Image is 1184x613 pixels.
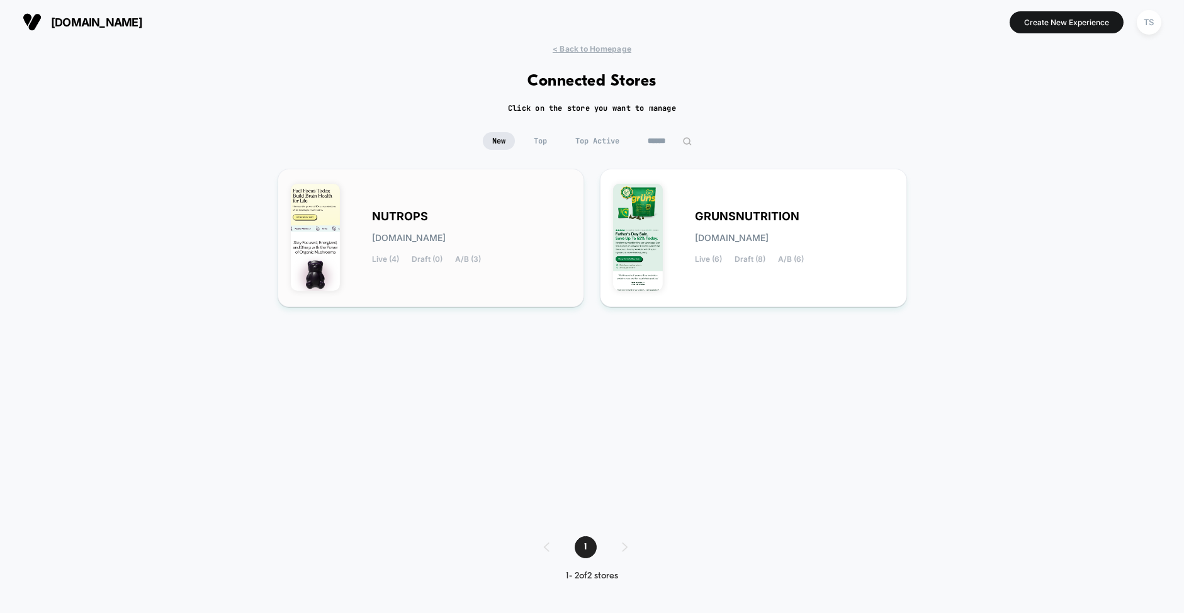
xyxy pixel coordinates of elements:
button: [DOMAIN_NAME] [19,12,146,32]
span: [DOMAIN_NAME] [695,233,769,242]
img: edit [682,137,692,146]
span: Top [524,132,556,150]
span: Draft (0) [412,255,443,264]
span: Live (4) [373,255,400,264]
span: < Back to Homepage [553,44,631,53]
span: GRUNSNUTRITION [695,212,799,221]
button: Create New Experience [1010,11,1124,33]
img: GRUNSNUTRITION [613,184,663,291]
div: TS [1137,10,1161,35]
h1: Connected Stores [527,72,657,91]
span: New [483,132,515,150]
div: 1 - 2 of 2 stores [531,571,653,582]
span: A/B (3) [456,255,482,264]
button: TS [1133,9,1165,35]
span: NUTROPS [373,212,429,221]
span: Live (6) [695,255,722,264]
span: Draft (8) [735,255,765,264]
span: [DOMAIN_NAME] [51,16,142,29]
span: [DOMAIN_NAME] [373,233,446,242]
h2: Click on the store you want to manage [508,103,676,113]
span: 1 [575,536,597,558]
img: NUTROPS [291,184,341,291]
img: Visually logo [23,13,42,31]
span: A/B (6) [778,255,804,264]
span: Top Active [566,132,629,150]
